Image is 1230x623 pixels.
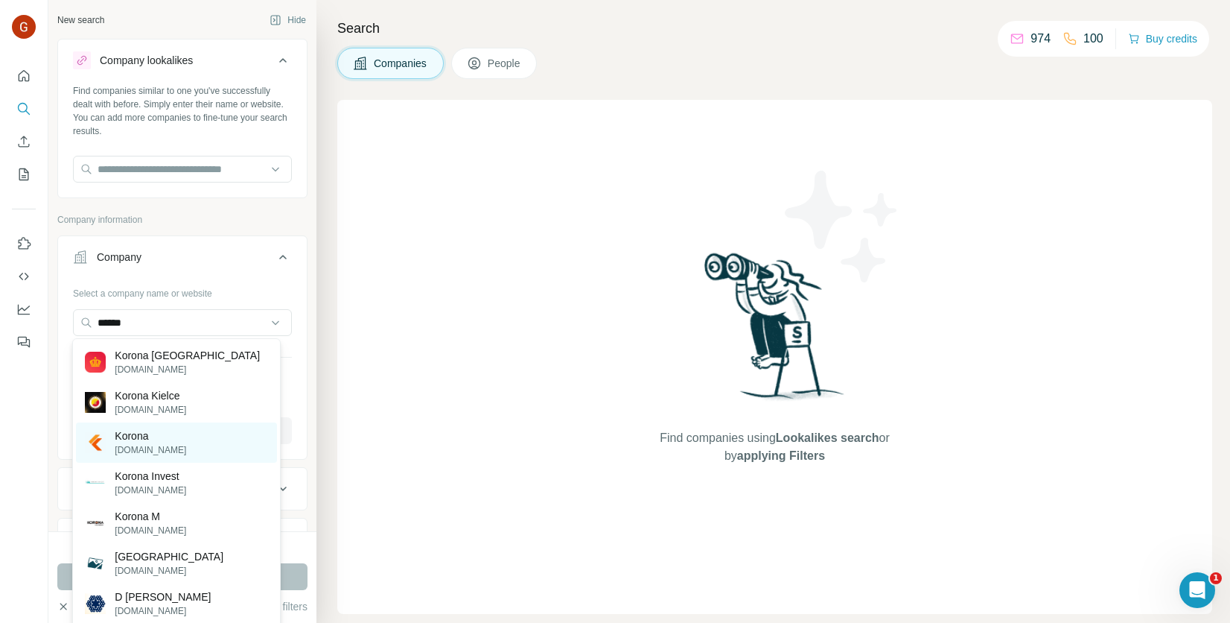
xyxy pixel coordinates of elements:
span: Find companies using or by [655,429,893,465]
button: Use Surfe on LinkedIn [12,230,36,257]
span: Lookalikes search [776,431,879,444]
p: [DOMAIN_NAME] [115,524,186,537]
p: Korona [GEOGRAPHIC_DATA] [115,348,260,363]
button: Buy credits [1128,28,1197,49]
p: [GEOGRAPHIC_DATA] [115,549,223,564]
button: Dashboard [12,296,36,323]
button: Enrich CSV [12,128,36,155]
button: Feedback [12,329,36,355]
p: [DOMAIN_NAME] [115,403,186,417]
img: Korona Invest [85,472,106,493]
p: Company information [57,213,307,227]
p: Korona M [115,509,186,524]
span: People [488,56,522,71]
div: New search [57,13,104,27]
button: Hide [259,9,316,31]
img: Surfe Illustration - Stars [775,159,909,294]
button: My lists [12,161,36,188]
p: [DOMAIN_NAME] [115,564,223,578]
div: Company lookalikes [100,53,193,68]
div: Select a company name or website [73,281,292,300]
p: D [PERSON_NAME] [115,589,211,604]
button: Search [12,95,36,122]
div: Find companies similar to one you've successfully dealt with before. Simply enter their name or w... [73,84,292,138]
iframe: Intercom live chat [1179,572,1215,608]
p: [DOMAIN_NAME] [115,604,211,618]
p: Korona [115,428,186,443]
img: Korona [85,432,106,453]
img: Avatar [12,15,36,39]
h4: Search [337,18,1212,39]
button: Industry [58,471,307,507]
button: Use Surfe API [12,263,36,290]
button: HQ location [58,522,307,557]
img: Surfe Illustration - Woman searching with binoculars [698,249,853,415]
button: Company [58,239,307,281]
img: Korona M [85,513,106,534]
p: Korona Kielce [115,388,186,403]
button: Clear [57,599,100,614]
p: 100 [1083,30,1103,48]
img: Korona Europe [85,352,106,373]
div: Company [97,250,141,265]
span: 1 [1210,572,1222,584]
p: [DOMAIN_NAME] [115,443,186,457]
img: Korona Kielce [85,392,106,413]
p: Korona Invest [115,469,186,484]
img: Hotel Korona [85,553,106,574]
span: Companies [374,56,428,71]
p: [DOMAIN_NAME] [115,484,186,497]
button: Company lookalikes [58,42,307,84]
span: applying Filters [737,449,825,462]
button: Quick start [12,63,36,89]
p: 974 [1030,30,1051,48]
img: D Koronakis S.A. [85,593,106,614]
p: [DOMAIN_NAME] [115,363,260,376]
